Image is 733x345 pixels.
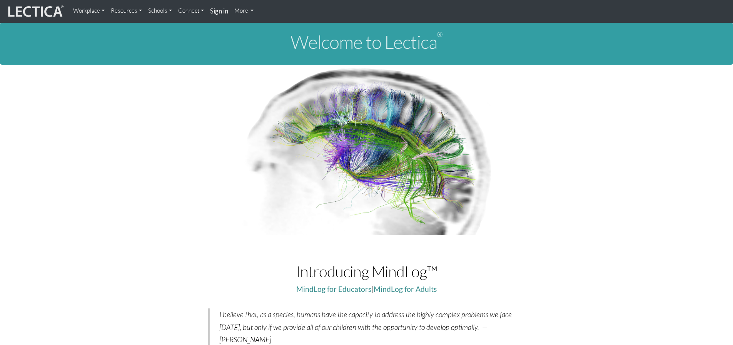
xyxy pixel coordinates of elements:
[108,3,145,18] a: Resources
[70,3,108,18] a: Workplace
[239,65,495,236] img: Human Connectome Project Image
[175,3,207,18] a: Connect
[437,30,442,39] sup: ®
[6,32,727,52] h1: Welcome to Lectica
[137,263,597,280] h1: Introducing MindLog™
[210,7,228,15] strong: Sign in
[296,285,371,293] a: MindLog for Educators
[145,3,175,18] a: Schools
[231,3,257,18] a: More
[137,283,597,296] p: |
[374,285,437,293] a: MindLog for Adults
[207,3,231,20] a: Sign in
[6,4,64,19] img: lecticalive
